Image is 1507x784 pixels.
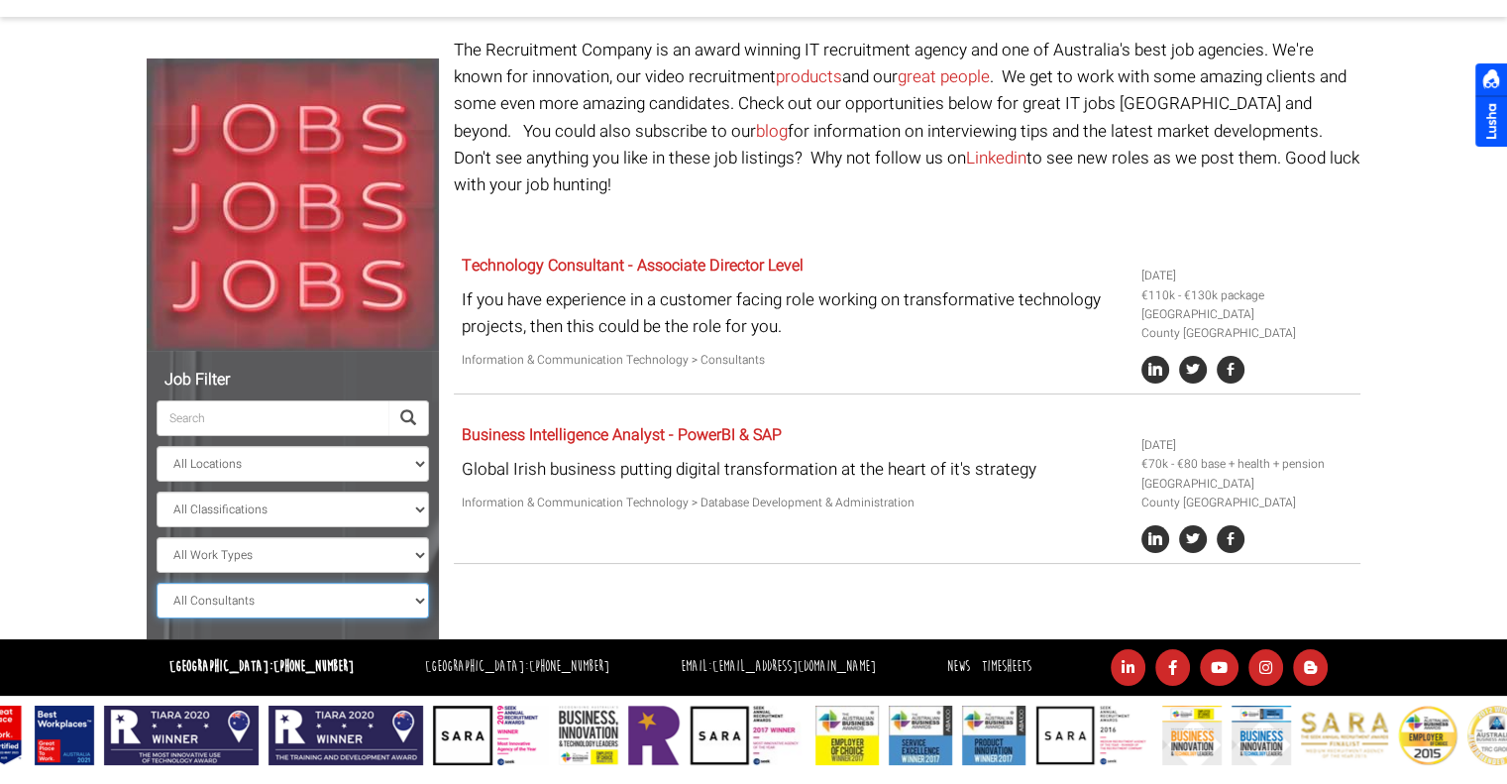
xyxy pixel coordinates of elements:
[1141,436,1353,455] li: [DATE]
[756,119,788,144] a: blog
[462,254,804,278] a: Technology Consultant - Associate Director Level
[1141,305,1353,343] li: [GEOGRAPHIC_DATA] County [GEOGRAPHIC_DATA]
[462,456,1127,483] p: Global Irish business putting digital transformation at the heart of it's strategy
[947,657,970,676] a: News
[420,653,614,682] li: [GEOGRAPHIC_DATA]:
[676,653,881,682] li: Email:
[776,64,842,89] a: products
[1141,267,1353,285] li: [DATE]
[462,494,1127,512] p: Information & Communication Technology > Database Development & Administration
[454,37,1360,198] p: The Recruitment Company is an award winning IT recruitment agency and one of Australia's best job...
[147,58,439,351] img: Jobs, Jobs, Jobs
[462,286,1127,340] p: If you have experience in a customer facing role working on transformative technology projects, t...
[462,351,1127,370] p: Information & Communication Technology > Consultants
[273,657,354,676] a: [PHONE_NUMBER]
[712,657,876,676] a: [EMAIL_ADDRESS][DOMAIN_NAME]
[1141,286,1353,305] li: €110k - €130k package
[966,146,1026,170] a: Linkedin
[157,400,388,436] input: Search
[1141,475,1353,512] li: [GEOGRAPHIC_DATA] County [GEOGRAPHIC_DATA]
[157,372,429,390] h5: Job Filter
[529,657,609,676] a: [PHONE_NUMBER]
[1141,455,1353,474] li: €70k - €80 base + health + pension
[169,657,354,676] strong: [GEOGRAPHIC_DATA]:
[898,64,990,89] a: great people
[982,657,1031,676] a: Timesheets
[462,423,782,447] a: Business Intelligence Analyst - PowerBI & SAP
